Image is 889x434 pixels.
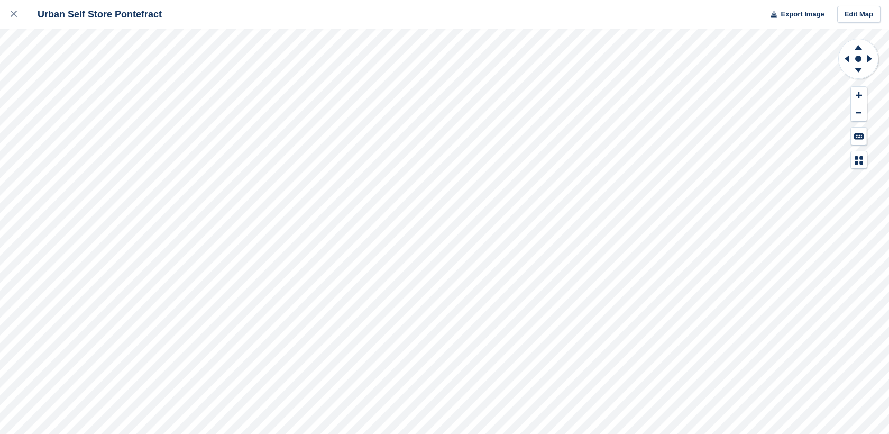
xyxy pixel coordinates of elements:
button: Map Legend [851,151,867,169]
button: Keyboard Shortcuts [851,128,867,145]
span: Export Image [781,9,824,20]
button: Export Image [764,6,824,23]
button: Zoom Out [851,104,867,122]
a: Edit Map [837,6,881,23]
div: Urban Self Store Pontefract [28,8,162,21]
button: Zoom In [851,87,867,104]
